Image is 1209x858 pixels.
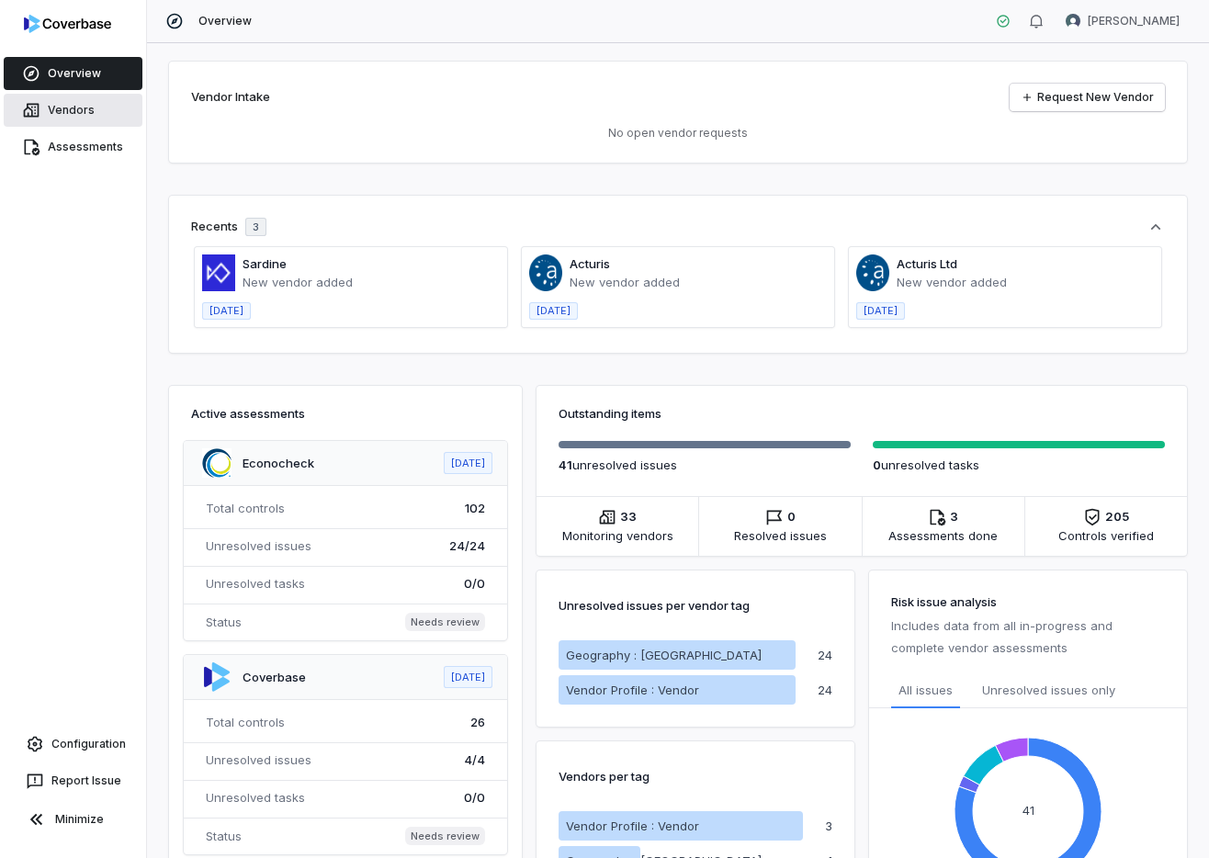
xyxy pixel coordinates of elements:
[1088,14,1180,28] span: [PERSON_NAME]
[1066,14,1080,28] img: Tara Green avatar
[818,684,832,696] p: 24
[825,820,832,832] p: 3
[873,456,1165,474] p: unresolved task s
[1010,84,1165,111] a: Request New Vendor
[787,508,796,526] span: 0
[559,593,750,618] p: Unresolved issues per vendor tag
[253,220,259,234] span: 3
[191,126,1165,141] p: No open vendor requests
[818,649,832,661] p: 24
[734,526,827,545] span: Resolved issues
[4,130,142,164] a: Assessments
[873,457,881,472] span: 0
[898,681,953,699] span: All issues
[191,88,270,107] h2: Vendor Intake
[1055,7,1191,35] button: Tara Green avatar[PERSON_NAME]
[620,508,637,526] span: 33
[982,681,1115,701] span: Unresolved issues only
[7,764,139,797] button: Report Issue
[566,681,699,699] p: Vendor Profile : Vendor
[191,404,500,423] h3: Active assessments
[891,593,1165,611] h3: Risk issue analysis
[191,218,266,236] div: Recents
[243,670,306,684] a: Coverbase
[243,256,287,271] a: Sardine
[888,526,998,545] span: Assessments done
[566,817,699,835] p: Vendor Profile : Vendor
[562,526,673,545] span: Monitoring vendors
[4,94,142,127] a: Vendors
[1105,508,1129,526] span: 205
[1023,803,1034,818] text: 41
[897,256,957,271] a: Acturis Ltd
[1058,526,1154,545] span: Controls verified
[559,457,572,472] span: 41
[566,646,762,664] p: Geography : [GEOGRAPHIC_DATA]
[24,15,111,33] img: logo-D7KZi-bG.svg
[7,728,139,761] a: Configuration
[198,14,252,28] span: Overview
[4,57,142,90] a: Overview
[559,404,1165,423] h3: Outstanding items
[559,456,851,474] p: unresolved issue s
[570,256,610,271] a: Acturis
[950,508,958,526] span: 3
[891,615,1165,659] p: Includes data from all in-progress and complete vendor assessments
[191,218,1165,236] button: Recents3
[243,456,314,470] a: Econocheck
[7,801,139,838] button: Minimize
[559,763,650,789] p: Vendors per tag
